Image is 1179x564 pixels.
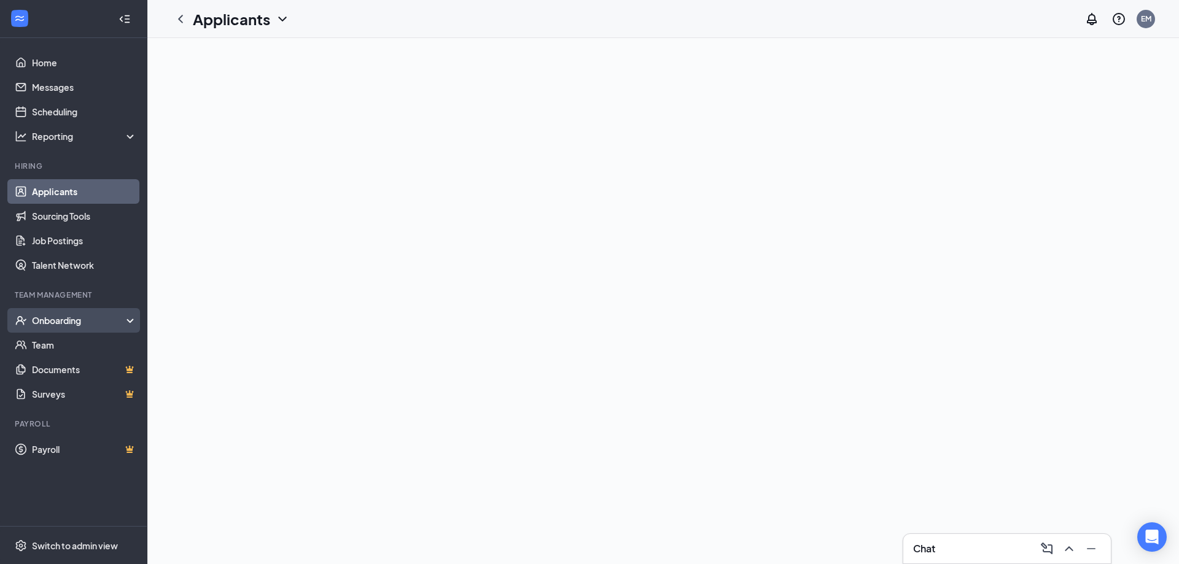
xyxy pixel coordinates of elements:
[1084,541,1099,556] svg: Minimize
[32,99,137,124] a: Scheduling
[32,314,126,326] div: Onboarding
[32,539,118,552] div: Switch to admin view
[15,161,134,171] div: Hiring
[32,333,137,357] a: Team
[173,12,188,26] svg: ChevronLeft
[32,204,137,228] a: Sourcing Tools
[32,382,137,406] a: SurveysCrown
[32,130,138,142] div: Reporting
[15,314,27,326] svg: UserCheck
[32,179,137,204] a: Applicants
[32,253,137,277] a: Talent Network
[913,542,935,555] h3: Chat
[15,290,134,300] div: Team Management
[15,539,27,552] svg: Settings
[193,9,270,29] h1: Applicants
[275,12,290,26] svg: ChevronDown
[15,130,27,142] svg: Analysis
[1062,541,1076,556] svg: ChevronUp
[32,357,137,382] a: DocumentsCrown
[15,419,134,429] div: Payroll
[1081,539,1101,558] button: Minimize
[32,75,137,99] a: Messages
[1059,539,1079,558] button: ChevronUp
[1137,522,1167,552] div: Open Intercom Messenger
[1111,12,1126,26] svg: QuestionInfo
[1037,539,1057,558] button: ComposeMessage
[32,50,137,75] a: Home
[1141,14,1151,24] div: EM
[1084,12,1099,26] svg: Notifications
[1040,541,1054,556] svg: ComposeMessage
[119,13,131,25] svg: Collapse
[32,437,137,462] a: PayrollCrown
[32,228,137,253] a: Job Postings
[14,12,26,25] svg: WorkstreamLogo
